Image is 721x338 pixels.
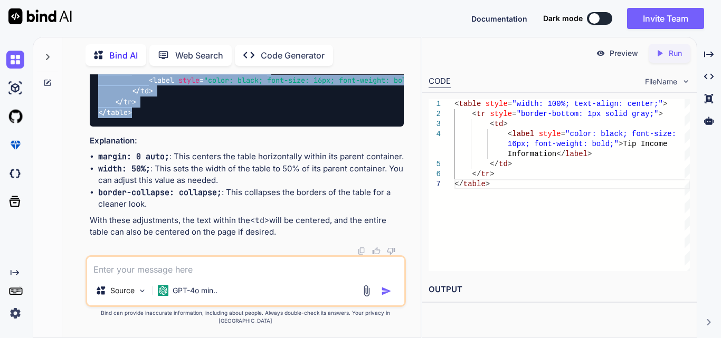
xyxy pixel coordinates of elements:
p: Code Generator [261,49,325,62]
span: </ [472,170,481,178]
code: margin: 0 auto; [98,151,169,162]
span: style [539,130,561,138]
p: Source [110,285,135,296]
p: Preview [610,48,638,59]
h3: Explanation: [90,135,404,147]
span: </ [556,150,565,158]
span: > [508,160,512,168]
span: > [503,120,507,128]
p: Bind AI [109,49,138,62]
span: td [495,120,504,128]
img: like [372,247,381,255]
button: Documentation [471,13,527,24]
img: githubLight [6,108,24,125]
span: < [508,130,512,138]
p: Run [669,48,682,59]
img: preview [596,49,605,58]
p: GPT-4o min.. [173,285,217,296]
span: table [459,100,481,108]
img: icon [381,286,392,296]
li: : This sets the width of the table to 50% of its parent container. You can adjust this value as n... [98,163,404,187]
span: "border-bottom: 1px solid gray;" [517,110,659,118]
span: < = > [149,75,423,85]
img: dislike [387,247,395,255]
span: FileName [645,76,677,87]
img: settings [6,304,24,322]
span: table [463,180,486,188]
span: Dark mode [543,13,583,24]
img: copy [357,247,366,255]
span: </ > [115,97,136,107]
h2: OUTPUT [422,277,697,302]
button: Invite Team [627,8,704,29]
div: 6 [429,169,441,179]
span: label [565,150,587,158]
div: CODE [429,75,451,88]
code: <td> [250,215,269,226]
img: attachment [360,285,373,297]
img: Bind AI [8,8,72,24]
span: </ > [132,86,153,96]
span: < [472,110,477,118]
span: label [512,130,534,138]
div: 3 [429,119,441,129]
code: border-collapse: collapse; [98,187,222,198]
span: style [490,110,512,118]
div: 1 [429,99,441,109]
span: 16px; font-weight: bold;" [508,140,619,148]
span: tr [124,97,132,107]
span: tr [477,110,486,118]
span: = [508,100,512,108]
span: > [587,150,592,158]
span: </ [490,160,499,168]
img: chat [6,51,24,69]
li: : This centers the table horizontally within its parent container. [98,151,404,163]
span: < [490,120,494,128]
div: 4 [429,129,441,139]
p: Web Search [175,49,223,62]
code: width: 50%; [98,163,150,174]
img: GPT-4o mini [158,285,168,296]
span: > [659,110,663,118]
span: > [663,100,667,108]
span: style [486,100,508,108]
span: table [107,108,128,118]
span: > [619,140,623,148]
span: td [499,160,508,168]
p: Bind can provide inaccurate information, including about people. Always double-check its answers.... [86,309,406,325]
span: style [178,75,200,85]
img: ai-studio [6,79,24,97]
div: 5 [429,159,441,169]
span: = [561,130,565,138]
span: "color: black; font-size: [565,130,676,138]
span: Documentation [471,14,527,23]
span: td [140,86,149,96]
span: Information [508,150,556,158]
span: > [486,180,490,188]
span: tr [481,170,490,178]
img: chevron down [681,77,690,86]
div: 2 [429,109,441,119]
img: Pick Models [138,286,147,295]
p: With these adjustments, the text within the will be centered, and the entire table can also be ce... [90,215,404,238]
span: = [512,110,516,118]
span: label [153,75,174,85]
img: darkCloudIdeIcon [6,165,24,182]
span: </ [454,180,463,188]
span: < [454,100,459,108]
img: premium [6,136,24,154]
span: </ > [98,108,132,118]
span: > [490,170,494,178]
span: Tip Income [623,140,667,148]
span: "color: black; font-size: 16px; font-weight: bold;" [204,75,419,85]
code: Tip Income Information [98,43,550,118]
span: "width: 100%; text-align: center;" [512,100,663,108]
div: 7 [429,179,441,189]
li: : This collapses the borders of the table for a cleaner look. [98,187,404,210]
